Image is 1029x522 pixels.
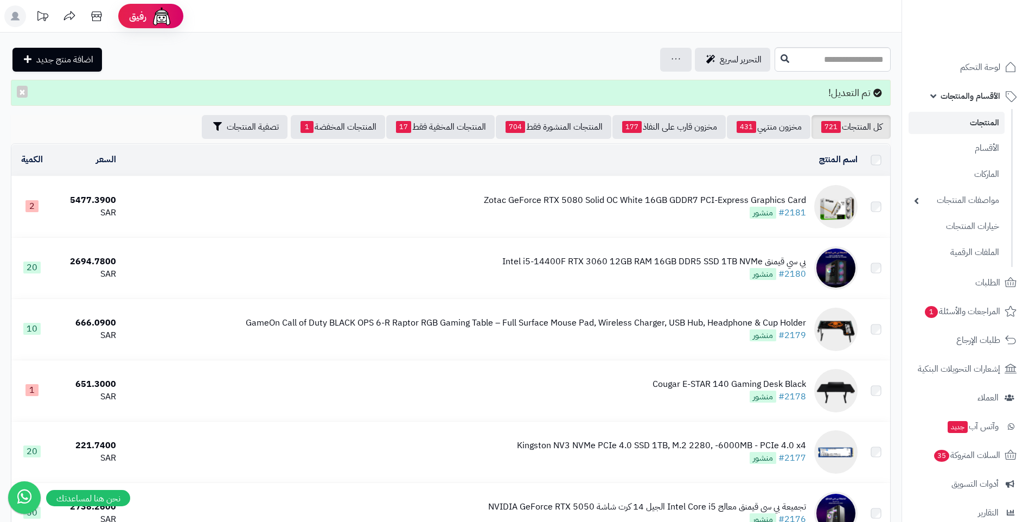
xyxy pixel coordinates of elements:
[960,60,1000,75] span: لوحة التحكم
[151,5,172,27] img: ai-face.png
[396,121,411,133] span: 17
[909,189,1005,212] a: مواصفات المنتجات
[17,86,28,98] button: ×
[496,115,611,139] a: المنتجات المنشورة فقط704
[909,471,1022,497] a: أدوات التسويق
[918,361,1000,377] span: إشعارات التحويلات البنكية
[23,262,41,273] span: 20
[750,268,776,280] span: منشور
[246,317,806,329] div: GameOn Call of Duty BLACK OPS 6-R Raptor RGB Gaming Table – Full Surface Mouse Pad, Wireless Char...
[909,112,1005,134] a: المنتجات
[506,121,525,133] span: 704
[811,115,891,139] a: كل المنتجات721
[386,115,495,139] a: المنتجات المخفية فقط17
[933,448,1000,463] span: السلات المتروكة
[778,206,806,219] a: #2181
[909,442,1022,468] a: السلات المتروكة35
[909,413,1022,440] a: وآتس آبجديد
[96,153,116,166] a: السعر
[924,304,1000,319] span: المراجعات والأسئلة
[814,246,858,290] img: بي سي قيمنق Intel i5-14400F RTX 3060 12GB RAM 16GB DDR5 SSD 1TB NVMe
[57,440,116,452] div: 221.7400
[612,115,726,139] a: مخزون قارب على النفاذ177
[57,317,116,329] div: 666.0900
[727,115,810,139] a: مخزون منتهي431
[23,323,41,335] span: 10
[814,430,858,474] img: Kingston NV3 NVMe PCIe 4.0 SSD 1TB, M.2 2280, -6000MB - PCIe 4.0 x4
[36,53,93,66] span: اضافة منتج جديد
[21,153,43,166] a: الكمية
[941,88,1000,104] span: الأقسام والمنتجات
[25,384,39,396] span: 1
[57,452,116,464] div: SAR
[695,48,770,72] a: التحرير لسريع
[956,333,1000,348] span: طلبات الإرجاع
[909,356,1022,382] a: إشعارات التحويلات البنكية
[720,53,762,66] span: التحرير لسريع
[227,120,279,133] span: تصفية المنتجات
[57,194,116,207] div: 5477.3900
[12,48,102,72] a: اضافة منتج جديد
[909,54,1022,80] a: لوحة التحكم
[978,505,999,520] span: التقارير
[653,378,806,391] div: Cougar E-STAR 140 Gaming Desk Black
[948,421,968,433] span: جديد
[909,163,1005,186] a: الماركات
[778,268,806,281] a: #2180
[57,378,116,391] div: 651.3000
[778,390,806,403] a: #2178
[57,207,116,219] div: SAR
[737,121,756,133] span: 431
[57,268,116,281] div: SAR
[23,445,41,457] span: 20
[778,329,806,342] a: #2179
[750,391,776,403] span: منشور
[814,369,858,412] img: Cougar E-STAR 140 Gaming Desk Black
[821,121,841,133] span: 721
[57,256,116,268] div: 2694.7800
[925,306,938,318] span: 1
[57,391,116,403] div: SAR
[750,329,776,341] span: منشور
[488,501,806,513] div: تجميعة بي سي قيمنق معالج Intel Core i5 الجيل 14 كرت شاشة NVIDIA GeForce RTX 5050
[934,450,949,462] span: 35
[909,385,1022,411] a: العملاء
[11,80,891,106] div: تم التعديل!
[750,207,776,219] span: منشور
[57,501,116,513] div: 2738.2600
[814,185,858,228] img: Zotac GeForce RTX 5080 Solid OC White 16GB GDDR7 PCI-Express Graphics Card
[909,241,1005,264] a: الملفات الرقمية
[951,476,999,492] span: أدوات التسويق
[484,194,806,207] div: Zotac GeForce RTX 5080 Solid OC White 16GB GDDR7 PCI-Express Graphics Card
[909,298,1022,324] a: المراجعات والأسئلة1
[25,200,39,212] span: 2
[814,308,858,351] img: GameOn Call of Duty BLACK OPS 6-R Raptor RGB Gaming Table – Full Surface Mouse Pad, Wireless Char...
[750,452,776,464] span: منشور
[291,115,385,139] a: المنتجات المخفضة1
[778,451,806,464] a: #2177
[202,115,287,139] button: تصفية المنتجات
[29,5,56,30] a: تحديثات المنصة
[819,153,858,166] a: اسم المنتج
[129,10,146,23] span: رفيق
[301,121,314,133] span: 1
[517,440,806,452] div: Kingston NV3 NVMe PCIe 4.0 SSD 1TB, M.2 2280, -6000MB - PCIe 4.0 x4
[975,275,1000,290] span: الطلبات
[909,137,1005,160] a: الأقسام
[977,390,999,405] span: العملاء
[57,329,116,342] div: SAR
[502,256,806,268] div: بي سي قيمنق Intel i5-14400F RTX 3060 12GB RAM 16GB DDR5 SSD 1TB NVMe
[947,419,999,434] span: وآتس آب
[909,327,1022,353] a: طلبات الإرجاع
[622,121,642,133] span: 177
[909,215,1005,238] a: خيارات المنتجات
[909,270,1022,296] a: الطلبات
